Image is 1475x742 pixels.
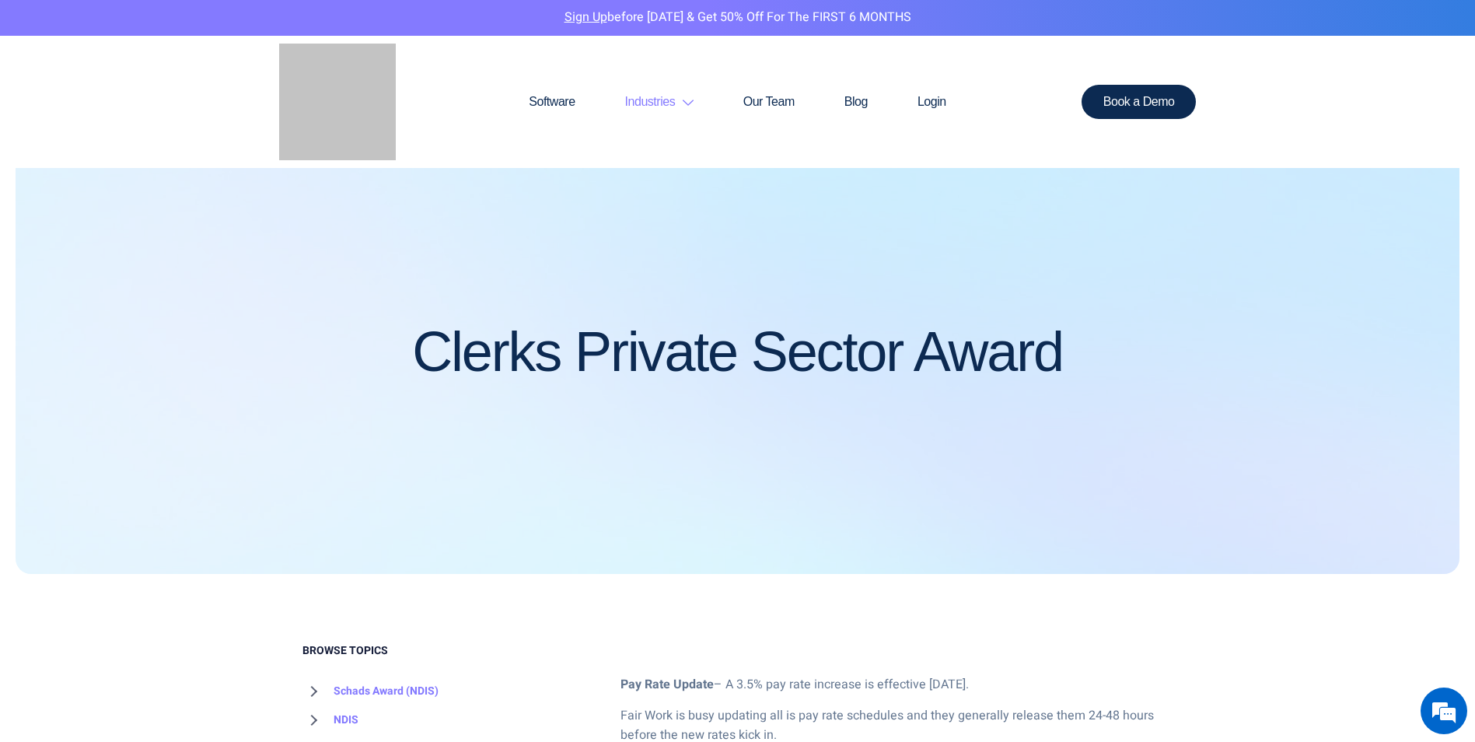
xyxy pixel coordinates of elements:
[820,65,893,139] a: Blog
[302,677,439,706] a: Schads Award (NDIS)
[620,675,714,694] strong: Pay Rate Update
[620,675,1173,695] p: – A 3.5% pay rate increase is effective [DATE].
[1103,96,1175,108] span: Book a Demo
[302,705,358,735] a: NDIS
[600,65,718,139] a: Industries
[412,321,1063,383] h1: Clerks Private Sector Award
[12,8,1463,28] p: before [DATE] & Get 50% Off for the FIRST 6 MONTHS
[718,65,820,139] a: Our Team
[504,65,599,139] a: Software
[893,65,971,139] a: Login
[1082,85,1197,119] a: Book a Demo
[564,8,607,26] a: Sign Up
